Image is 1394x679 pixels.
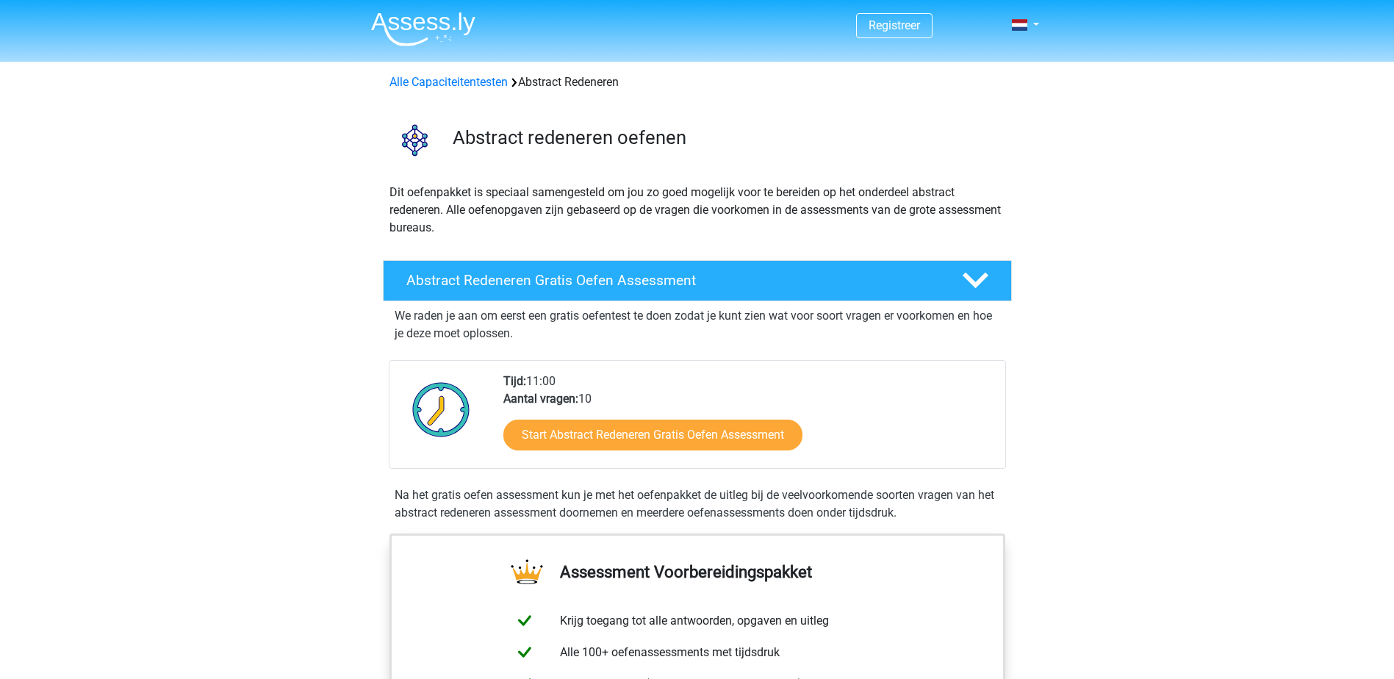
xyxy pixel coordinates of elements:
[389,184,1005,237] p: Dit oefenpakket is speciaal samengesteld om jou zo goed mogelijk voor te bereiden op het onderdee...
[389,75,508,89] a: Alle Capaciteitentesten
[503,392,578,406] b: Aantal vragen:
[404,373,478,446] img: Klok
[389,486,1006,522] div: Na het gratis oefen assessment kun je met het oefenpakket de uitleg bij de veelvoorkomende soorte...
[503,420,802,450] a: Start Abstract Redeneren Gratis Oefen Assessment
[406,272,938,289] h4: Abstract Redeneren Gratis Oefen Assessment
[384,73,1011,91] div: Abstract Redeneren
[503,374,526,388] b: Tijd:
[371,12,475,46] img: Assessly
[384,109,446,171] img: abstract redeneren
[377,260,1018,301] a: Abstract Redeneren Gratis Oefen Assessment
[492,373,1005,468] div: 11:00 10
[869,18,920,32] a: Registreer
[395,307,1000,342] p: We raden je aan om eerst een gratis oefentest te doen zodat je kunt zien wat voor soort vragen er...
[453,126,1000,149] h3: Abstract redeneren oefenen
